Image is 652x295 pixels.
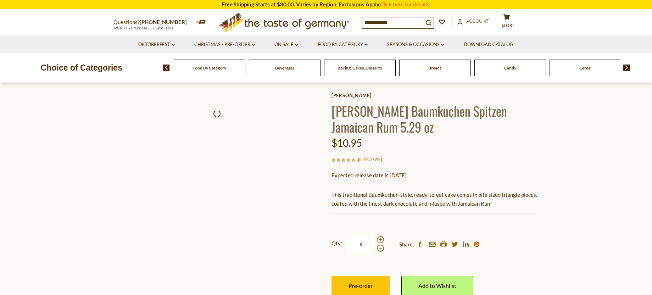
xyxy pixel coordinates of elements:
[331,190,539,208] p: This traditional Baumkuchen-style, ready-to-eat cake comes in bite sized triangle pieces, coated ...
[501,23,514,28] span: $0.00
[466,18,489,24] span: Account
[331,93,539,98] a: [PERSON_NAME]
[163,65,170,71] img: previous arrow
[338,65,382,71] a: Baking, Cakes, Desserts
[399,240,414,249] span: Share:
[387,41,444,49] a: Seasons & Occasions
[113,26,174,30] span: MON - FRI, 9:00AM - 5:00PM (EST)
[331,103,539,135] h1: [PERSON_NAME] Baumkuchen Spitzen Jamaican Rum 5.29 oz
[623,65,630,71] img: next arrow
[359,156,381,163] a: 0 Reviews
[275,65,294,71] a: Beverages
[504,65,516,71] a: Candy
[496,14,518,32] button: $0.00
[193,65,226,71] a: Food By Category
[274,41,298,49] a: On Sale
[318,41,368,49] a: Food By Category
[347,235,376,254] input: Qty:
[194,41,255,49] a: Christmas - PRE-ORDER
[358,156,382,163] span: ( )
[113,18,192,27] p: Questions?
[579,65,591,71] a: Cereal
[428,65,441,71] a: Breads
[380,1,430,7] a: Click here for details.
[457,17,489,25] a: Account
[349,282,373,289] span: Pre-order
[331,171,539,180] p: Expected release date is [DATE]
[138,41,175,49] a: Oktoberfest
[140,19,187,25] a: [PHONE_NUMBER]
[331,137,362,149] span: $10.95
[464,41,513,49] a: Download Catalog
[331,239,342,248] strong: Qty:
